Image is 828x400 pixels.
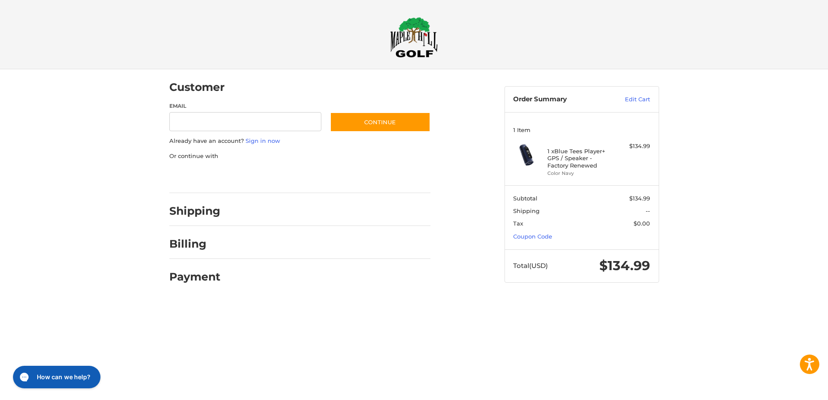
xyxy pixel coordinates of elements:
iframe: PayPal-venmo [313,169,378,184]
a: Edit Cart [606,95,650,104]
h2: Customer [169,81,225,94]
a: Sign in now [246,137,280,144]
h2: Shipping [169,204,220,218]
span: Shipping [513,207,540,214]
label: Email [169,102,322,110]
img: Maple Hill Golf [390,17,438,58]
a: Coupon Code [513,233,552,240]
div: $134.99 [616,142,650,151]
iframe: Gorgias live chat messenger [9,363,103,391]
span: Tax [513,220,523,227]
button: Continue [330,112,430,132]
p: Or continue with [169,152,430,161]
p: Already have an account? [169,137,430,145]
span: -- [646,207,650,214]
h4: 1 x Blue Tees Player+ GPS / Speaker - Factory Renewed [547,148,614,169]
iframe: PayPal-paylater [240,169,305,184]
h3: 1 Item [513,126,650,133]
span: Subtotal [513,195,537,202]
span: $134.99 [629,195,650,202]
h2: Billing [169,237,220,251]
span: $134.99 [599,258,650,274]
span: Total (USD) [513,261,548,270]
span: $0.00 [634,220,650,227]
iframe: PayPal-paypal [166,169,231,184]
h2: Payment [169,270,220,284]
h3: Order Summary [513,95,606,104]
li: Color Navy [547,170,614,177]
